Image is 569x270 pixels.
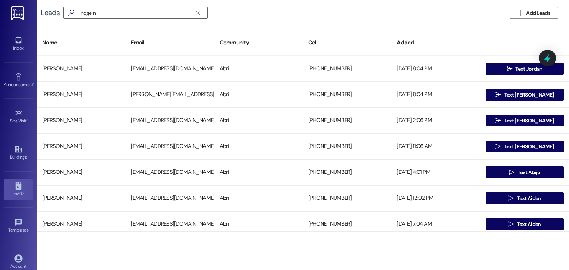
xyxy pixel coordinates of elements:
div: Added [392,34,480,52]
button: Text Aiden [486,192,564,204]
button: Text Aiden [486,218,564,230]
div: Abri [214,61,303,76]
div: [EMAIL_ADDRESS][DOMAIN_NAME] [126,217,214,232]
div: [PHONE_NUMBER] [303,217,392,232]
div: Name [37,34,126,52]
span: • [33,81,34,86]
div: [DATE] 11:06 AM [392,139,480,154]
span: • [29,226,30,232]
a: Buildings [4,143,33,163]
div: [PHONE_NUMBER] [303,113,392,128]
i:  [518,10,523,16]
div: [EMAIL_ADDRESS][DOMAIN_NAME] [126,113,214,128]
i:  [507,66,512,72]
a: Templates • [4,216,33,236]
div: Cell [303,34,392,52]
div: [DATE] 8:04 PM [392,61,480,76]
img: ResiDesk Logo [11,6,26,20]
button: Text [PERSON_NAME] [486,89,564,101]
span: Text [PERSON_NAME] [504,117,554,125]
button: Text [PERSON_NAME] [486,141,564,152]
div: [PERSON_NAME][EMAIL_ADDRESS][DOMAIN_NAME] [126,87,214,102]
i:  [508,195,514,201]
div: [EMAIL_ADDRESS][DOMAIN_NAME] [126,165,214,180]
button: Clear text [192,7,204,18]
span: Text [PERSON_NAME] [504,143,554,151]
a: Site Visit • [4,107,33,127]
span: Text Aiden [517,195,541,202]
span: Text Aiden [517,220,541,228]
div: [DATE] 8:04 PM [392,87,480,102]
i:  [495,118,501,124]
button: Text Abijo [486,166,564,178]
span: Add Leads [526,9,550,17]
div: [PERSON_NAME] [37,217,126,232]
div: Abri [214,113,303,128]
div: [PHONE_NUMBER] [303,165,392,180]
div: Abri [214,139,303,154]
div: [EMAIL_ADDRESS][DOMAIN_NAME] [126,191,214,206]
button: Add Leads [510,7,558,19]
span: • [27,117,28,122]
div: [DATE] 7:04 AM [392,217,480,232]
div: [PHONE_NUMBER] [303,139,392,154]
div: [PERSON_NAME] [37,87,126,102]
div: Abri [214,191,303,206]
div: [PERSON_NAME] [37,113,126,128]
div: [DATE] 12:02 PM [392,191,480,206]
div: [PERSON_NAME] [37,139,126,154]
div: [PHONE_NUMBER] [303,191,392,206]
span: Text [PERSON_NAME] [504,91,554,99]
i:  [196,10,200,16]
div: [PERSON_NAME] [37,61,126,76]
div: Email [126,34,214,52]
i:  [508,221,514,227]
div: [PHONE_NUMBER] [303,87,392,102]
div: Abri [214,87,303,102]
a: Leads [4,179,33,199]
i:  [509,169,515,175]
div: [DATE] 2:06 PM [392,113,480,128]
i:  [495,144,501,149]
button: Text [PERSON_NAME] [486,115,564,126]
i:  [65,9,77,17]
div: [EMAIL_ADDRESS][DOMAIN_NAME] [126,61,214,76]
span: Text Jordan [515,65,542,73]
button: Text Jordan [486,63,564,75]
div: Abri [214,165,303,180]
div: [PHONE_NUMBER] [303,61,392,76]
div: Abri [214,217,303,232]
span: Text Abijo [518,169,540,176]
a: Inbox [4,34,33,54]
div: [PERSON_NAME] [37,165,126,180]
div: Community [214,34,303,52]
i:  [495,92,501,98]
div: [DATE] 4:01 PM [392,165,480,180]
div: [PERSON_NAME] [37,191,126,206]
input: Search name/email/community (quotes for exact match e.g. "John Smith") [81,8,192,18]
div: Leads [41,9,60,17]
div: [EMAIL_ADDRESS][DOMAIN_NAME] [126,139,214,154]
